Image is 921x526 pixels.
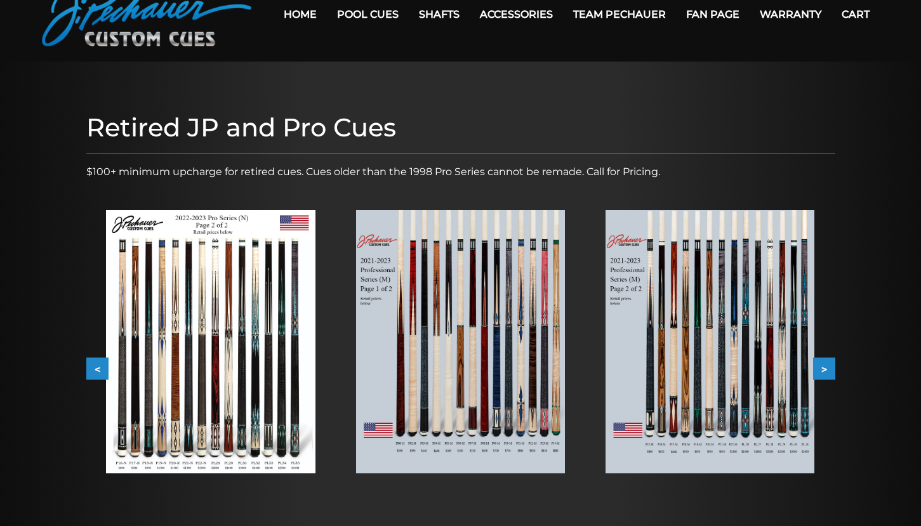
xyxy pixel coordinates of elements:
p: $100+ minimum upcharge for retired cues. Cues older than the 1998 Pro Series cannot be remade. Ca... [86,164,835,180]
div: Carousel Navigation [86,358,835,380]
button: < [86,358,109,380]
h1: Retired JP and Pro Cues [86,112,835,143]
button: > [813,358,835,380]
